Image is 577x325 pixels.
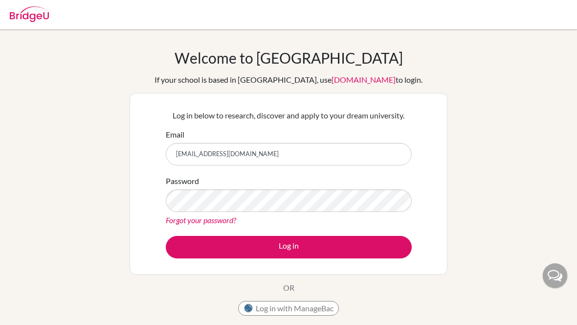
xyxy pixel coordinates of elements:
[175,49,403,67] h1: Welcome to [GEOGRAPHIC_DATA]
[155,74,422,86] div: If your school is based in [GEOGRAPHIC_DATA], use to login.
[166,129,184,140] label: Email
[238,301,339,316] button: Log in with ManageBac
[332,75,396,84] a: [DOMAIN_NAME]
[10,6,49,22] img: Bridge-U
[283,282,294,294] p: OR
[166,175,199,187] label: Password
[166,215,236,225] a: Forgot your password?
[166,236,412,258] button: Log in
[166,110,412,121] p: Log in below to research, discover and apply to your dream university.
